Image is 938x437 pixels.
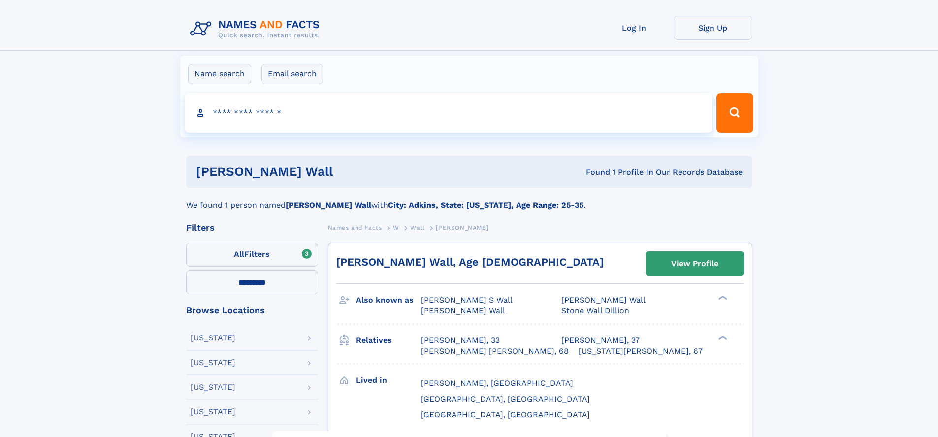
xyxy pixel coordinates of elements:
[436,224,488,231] span: [PERSON_NAME]
[393,221,399,234] a: W
[410,224,424,231] span: Wall
[671,252,718,275] div: View Profile
[261,64,323,84] label: Email search
[388,201,583,210] b: City: Adkins, State: [US_STATE], Age Range: 25-35
[328,221,382,234] a: Names and Facts
[421,378,573,388] span: [PERSON_NAME], [GEOGRAPHIC_DATA]
[421,295,513,304] span: [PERSON_NAME] S Wall
[188,64,251,84] label: Name search
[185,93,712,133] input: search input
[561,335,640,346] a: [PERSON_NAME], 37
[716,93,753,133] button: Search Button
[234,249,244,259] span: All
[186,188,752,211] div: We found 1 person named with .
[421,306,505,315] span: [PERSON_NAME] Wall
[356,372,421,389] h3: Lived in
[579,346,703,357] a: [US_STATE][PERSON_NAME], 67
[191,334,235,342] div: [US_STATE]
[186,16,328,42] img: Logo Names and Facts
[421,335,500,346] a: [PERSON_NAME], 33
[191,359,235,367] div: [US_STATE]
[356,292,421,308] h3: Also known as
[674,16,752,40] a: Sign Up
[186,243,318,267] label: Filters
[191,408,235,416] div: [US_STATE]
[410,221,424,234] a: Wall
[196,166,459,178] h1: [PERSON_NAME] Wall
[421,394,590,403] span: [GEOGRAPHIC_DATA], [GEOGRAPHIC_DATA]
[191,383,235,391] div: [US_STATE]
[561,306,629,315] span: Stone Wall Dillion
[716,295,728,301] div: ❯
[561,295,646,304] span: [PERSON_NAME] Wall
[459,167,743,178] div: Found 1 Profile In Our Records Database
[716,335,728,341] div: ❯
[421,410,590,419] span: [GEOGRAPHIC_DATA], [GEOGRAPHIC_DATA]
[595,16,674,40] a: Log In
[186,306,318,315] div: Browse Locations
[186,223,318,232] div: Filters
[286,201,371,210] b: [PERSON_NAME] Wall
[356,332,421,349] h3: Relatives
[421,346,569,357] a: [PERSON_NAME] [PERSON_NAME], 68
[393,224,399,231] span: W
[336,256,604,268] a: [PERSON_NAME] Wall, Age [DEMOGRAPHIC_DATA]
[646,252,744,275] a: View Profile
